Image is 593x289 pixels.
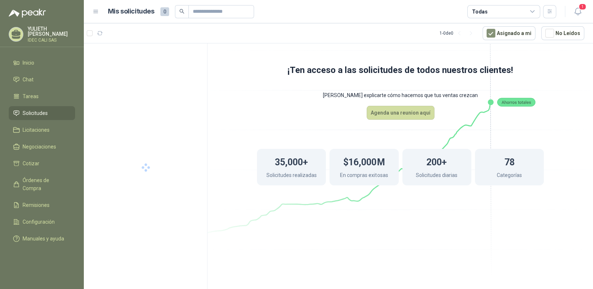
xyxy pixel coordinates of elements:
[571,5,584,18] button: 1
[541,26,584,40] button: No Leídos
[472,8,487,16] div: Todas
[160,7,169,16] span: 0
[23,59,34,67] span: Inicio
[9,106,75,120] a: Solicitudes
[504,153,514,169] h1: 78
[23,143,56,151] span: Negociaciones
[9,232,75,246] a: Manuales y ayuda
[9,173,75,195] a: Órdenes de Compra
[266,171,317,181] p: Solicitudes realizadas
[9,9,46,18] img: Logo peakr
[483,26,535,40] button: Asignado a mi
[28,26,75,36] p: YULIETH [PERSON_NAME]
[108,6,155,17] h1: Mis solicitudes
[23,109,48,117] span: Solicitudes
[343,153,385,169] h1: $16,000M
[426,153,447,169] h1: 200+
[179,9,184,14] span: search
[23,235,64,243] span: Manuales y ayuda
[23,92,39,100] span: Tareas
[9,215,75,229] a: Configuración
[23,76,34,84] span: Chat
[9,157,75,170] a: Cotizar
[23,126,50,134] span: Licitaciones
[440,27,477,39] div: 1 - 0 de 0
[9,123,75,137] a: Licitaciones
[9,89,75,103] a: Tareas
[367,106,434,120] button: Agenda una reunion aquí
[275,153,308,169] h1: 35,000+
[340,171,388,181] p: En compras exitosas
[578,3,586,10] span: 1
[9,73,75,86] a: Chat
[9,140,75,154] a: Negociaciones
[23,218,55,226] span: Configuración
[9,56,75,70] a: Inicio
[416,171,457,181] p: Solicitudes diarias
[23,176,68,192] span: Órdenes de Compra
[497,171,522,181] p: Categorías
[9,198,75,212] a: Remisiones
[23,159,39,167] span: Cotizar
[23,201,50,209] span: Remisiones
[28,38,75,42] p: IDEC CALI SAS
